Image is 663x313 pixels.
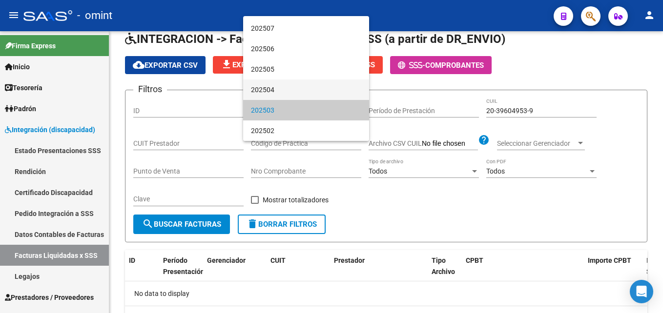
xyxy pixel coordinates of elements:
[251,39,361,59] span: 202506
[251,59,361,79] span: 202505
[251,79,361,100] span: 202504
[251,120,361,141] span: 202502
[630,280,653,303] div: Open Intercom Messenger
[251,100,361,120] span: 202503
[251,18,361,39] span: 202507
